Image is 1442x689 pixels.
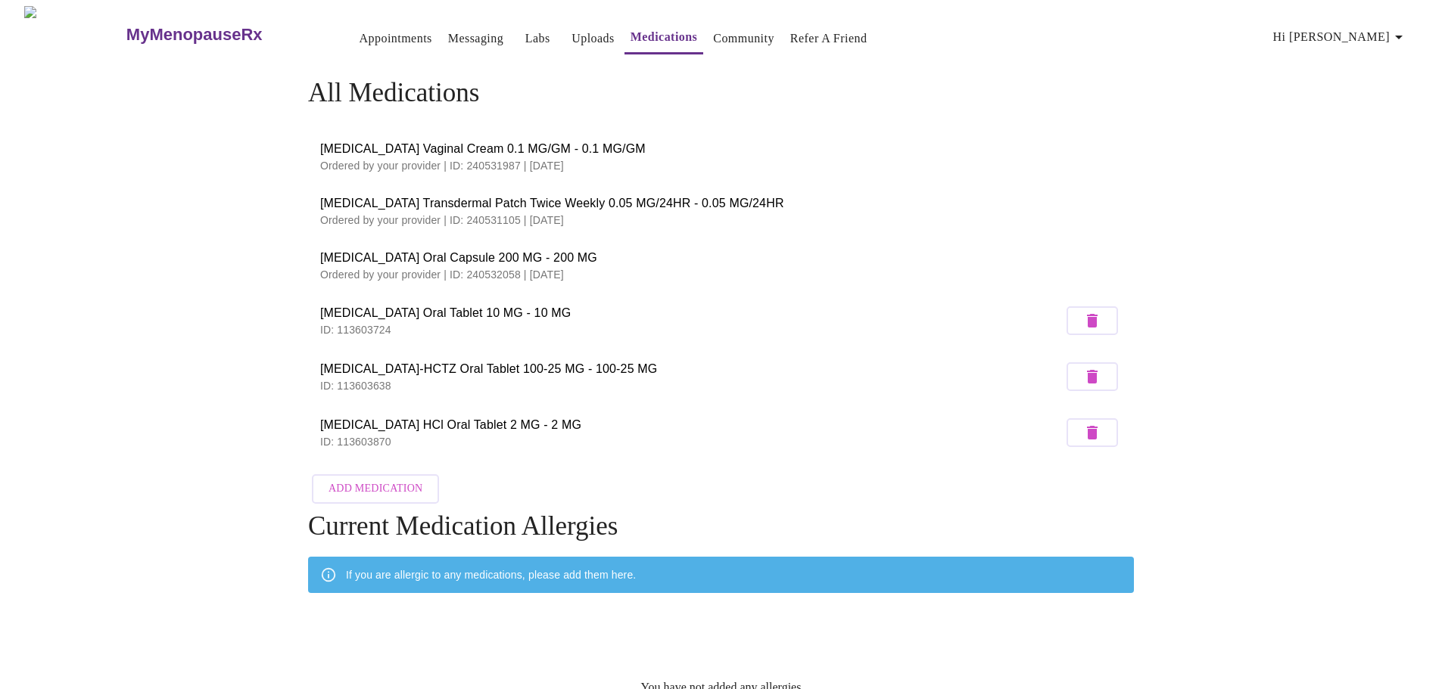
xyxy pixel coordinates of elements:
[320,194,1122,213] span: [MEDICAL_DATA] Transdermal Patch Twice Weekly 0.05 MG/24HR - 0.05 MG/24HR
[631,26,698,48] a: Medications
[448,28,503,49] a: Messaging
[1267,22,1414,52] button: Hi [PERSON_NAME]
[346,561,636,588] div: If you are allergic to any medications, please add them here.
[320,304,1063,322] span: [MEDICAL_DATA] Oral Tablet 10 MG - 10 MG
[360,28,432,49] a: Appointments
[320,213,1122,228] p: Ordered by your provider | ID: 240531105 | [DATE]
[790,28,867,49] a: Refer a Friend
[624,22,704,54] button: Medications
[320,140,1122,158] span: [MEDICAL_DATA] Vaginal Cream 0.1 MG/GM - 0.1 MG/GM
[320,360,1063,378] span: [MEDICAL_DATA]-HCTZ Oral Tablet 100-25 MG - 100-25 MG
[1273,26,1408,48] span: Hi [PERSON_NAME]
[707,23,780,54] button: Community
[320,416,1063,434] span: [MEDICAL_DATA] HCl Oral Tablet 2 MG - 2 MG
[565,23,621,54] button: Uploads
[353,23,438,54] button: Appointments
[784,23,874,54] button: Refer a Friend
[572,28,615,49] a: Uploads
[329,480,422,498] span: Add Medication
[713,28,774,49] a: Community
[124,8,322,61] a: MyMenopauseRx
[126,25,263,45] h3: MyMenopauseRx
[312,474,439,504] button: Add Medication
[24,6,124,63] img: MyMenopauseRx Logo
[513,23,562,54] button: Labs
[320,249,1122,267] span: [MEDICAL_DATA] Oral Capsule 200 MG - 200 MG
[442,23,509,54] button: Messaging
[320,158,1122,173] p: Ordered by your provider | ID: 240531987 | [DATE]
[308,78,1134,108] h4: All Medications
[320,322,1063,337] p: ID: 113603724
[320,267,1122,282] p: Ordered by your provider | ID: 240532058 | [DATE]
[525,28,550,49] a: Labs
[308,511,1134,542] h4: Current Medication Allergies
[320,434,1063,449] p: ID: 113603870
[320,378,1063,393] p: ID: 113603638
